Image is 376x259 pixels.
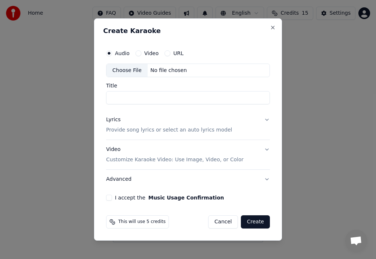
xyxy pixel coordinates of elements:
[144,51,159,56] label: Video
[208,215,238,229] button: Cancel
[106,116,120,124] div: Lyrics
[241,215,270,229] button: Create
[148,195,224,200] button: I accept the
[106,140,270,170] button: VideoCustomize Karaoke Video: Use Image, Video, or Color
[148,67,190,74] div: No file chosen
[106,83,270,89] label: Title
[115,195,224,200] label: I accept the
[106,170,270,189] button: Advanced
[118,219,166,225] span: This will use 5 credits
[103,28,273,34] h2: Create Karaoke
[106,156,243,163] p: Customize Karaoke Video: Use Image, Video, or Color
[173,51,184,56] label: URL
[106,146,243,164] div: Video
[106,111,270,140] button: LyricsProvide song lyrics or select an auto lyrics model
[115,51,130,56] label: Audio
[106,64,148,77] div: Choose File
[106,127,232,134] p: Provide song lyrics or select an auto lyrics model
